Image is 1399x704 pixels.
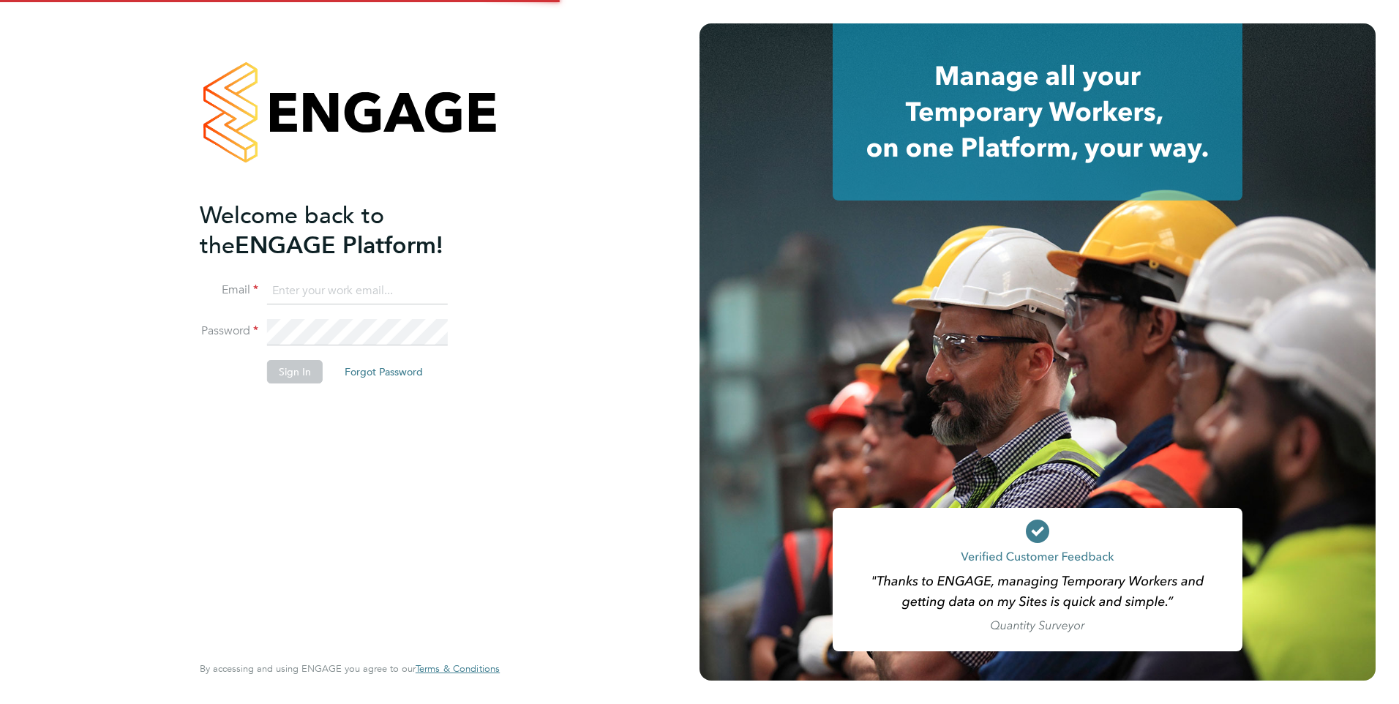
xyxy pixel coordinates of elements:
input: Enter your work email... [267,278,448,304]
a: Terms & Conditions [416,663,500,675]
label: Email [200,282,258,298]
span: Terms & Conditions [416,662,500,675]
label: Password [200,323,258,339]
h2: ENGAGE Platform! [200,201,485,261]
button: Forgot Password [333,360,435,383]
span: Welcome back to the [200,201,384,260]
span: By accessing and using ENGAGE you agree to our [200,662,500,675]
button: Sign In [267,360,323,383]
